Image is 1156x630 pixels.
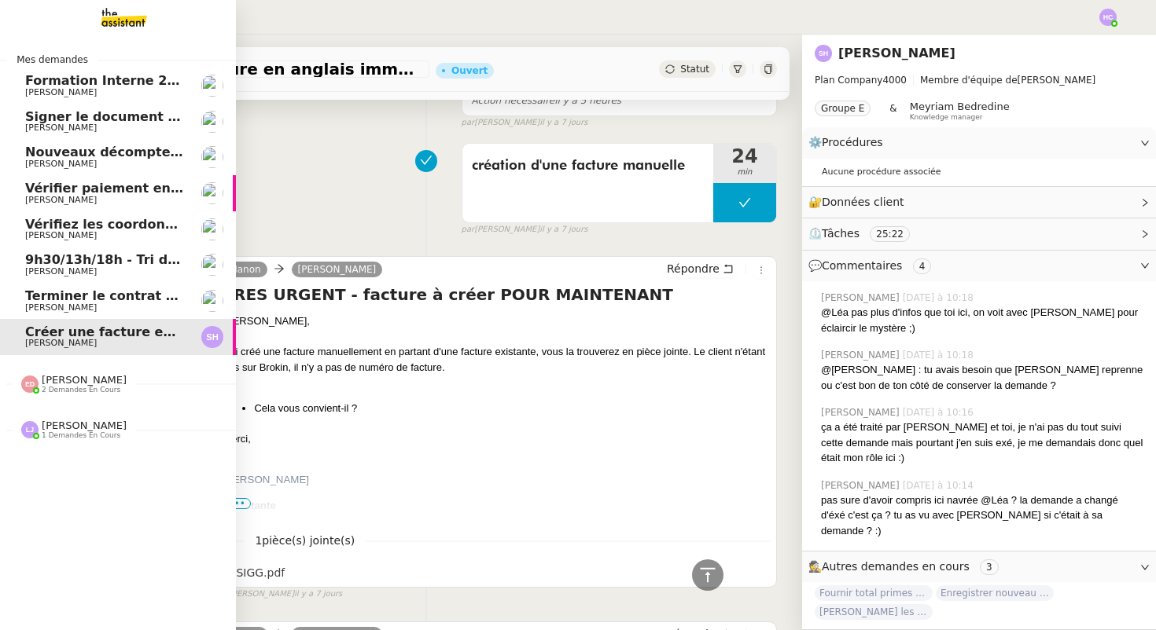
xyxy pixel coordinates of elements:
span: 2 demandes en cours [42,386,120,394]
nz-tag: 25:22 [870,226,910,242]
span: 🕵️ [808,560,1005,573]
span: 1 demandes en cours [42,431,120,440]
div: ⚙️Procédures [802,127,1156,158]
span: Créer une facture en anglais immédiatement [25,324,344,339]
span: Mes demandes [7,52,98,68]
span: [PERSON_NAME] [42,374,127,386]
span: [PERSON_NAME] [25,159,97,169]
span: ••• [223,498,251,509]
app-user-label: Knowledge manager [910,101,1010,121]
img: users%2Fa6PbEmLwvGXylUqKytRPpDpAx153%2Favatar%2Ffanny.png [201,146,223,168]
span: création d'une facture manuelle [472,154,704,178]
span: [PERSON_NAME] [815,72,1143,88]
span: 9h30/13h/18h - Tri de la boite mail PRO - 22 août 2025 [25,252,410,267]
div: ça a été traité par [PERSON_NAME] et toi, je n'ai pas du tout suivi cette demande mais pourtant j... [821,419,1143,466]
span: [DATE] à 10:16 [903,405,977,419]
span: Enregistrer nouveau client et contrat [936,585,1054,601]
span: Formation Interne 2 - [PERSON_NAME] [25,73,298,88]
span: Signer le document par [PERSON_NAME] [25,109,313,124]
a: [PERSON_NAME] [292,262,383,277]
span: Membre d'équipe de [920,75,1018,86]
div: ⏲️Tâches 25:22 [802,218,1156,249]
img: svg [815,45,832,62]
span: [PERSON_NAME] [25,302,97,313]
a: Manon [223,262,267,277]
img: svg [21,421,39,438]
span: Autres demandes en cours [822,560,970,573]
div: 🔐Données client [802,187,1156,218]
span: ⚙️ [808,134,890,152]
span: 24 [713,147,776,166]
li: Cela vous convient-il ? [254,401,770,416]
span: Tâches [822,227,860,240]
span: [DATE] à 10:18 [903,348,977,362]
span: [DATE] à 10:14 [903,478,977,493]
span: il y a 7 jours [539,223,587,236]
span: Créer une facture en anglais immédiatement [82,61,423,77]
span: [PERSON_NAME] [25,338,97,348]
img: users%2FNmPW3RcGagVdwlUj0SIRjiM8zA23%2Favatar%2Fb3e8f68e-88d8-429d-a2bd-00fb6f2d12db [201,218,223,240]
img: users%2FALbeyncImohZ70oG2ud0kR03zez1%2Favatar%2F645c5494-5e49-4313-a752-3cbe407590be [201,182,223,204]
div: Merci, [223,431,770,447]
span: il y a 5 heures [472,95,622,106]
span: Knowledge manager [910,113,983,122]
span: [DATE] à 10:18 [903,291,977,305]
span: Action nécessaire [472,95,555,106]
span: [PERSON_NAME] [25,266,97,277]
span: Assistante [223,500,275,511]
div: [PERSON_NAME], [223,313,770,329]
span: Terminer le contrat avec [PERSON_NAME] [25,288,320,303]
span: il y a 7 jours [294,588,342,601]
span: Nouveaux décomptes de commissions [25,145,295,159]
span: min [713,166,776,179]
span: Fournir total primes FINE ARTS [815,585,933,601]
nz-tag: 4 [913,258,932,274]
span: par [462,223,475,236]
span: 🔐 [808,193,911,211]
span: Meyriam Bedredine [910,101,1010,112]
img: svg [201,326,223,348]
span: [PERSON_NAME] [25,230,97,240]
span: [PERSON_NAME] [25,123,97,133]
span: Procédures [822,136,883,148]
nz-tag: Groupe E [815,101,871,116]
span: il y a 7 jours [539,116,587,130]
span: Données client [822,196,904,208]
button: Répondre [661,260,739,277]
small: [PERSON_NAME] [215,588,342,601]
span: 1 [244,532,366,550]
img: users%2Fa6PbEmLwvGXylUqKytRPpDpAx153%2Favatar%2Ffanny.png [201,75,223,97]
div: SIGG.pdf [225,564,285,582]
span: Plan Company [815,75,882,86]
span: Vérifier paiement en Euros pour Team2act [25,181,324,196]
span: [PERSON_NAME] [25,87,97,97]
img: users%2FTDxDvmCjFdN3QFePFNGdQUcJcQk1%2Favatar%2F0cfb3a67-8790-4592-a9ec-92226c678442 [201,111,223,133]
nz-tag: 3 [980,559,999,575]
div: Ouvert [451,66,488,75]
span: [PERSON_NAME] [821,348,903,362]
span: & [889,101,896,121]
img: users%2FTDxDvmCjFdN3QFePFNGdQUcJcQk1%2Favatar%2F0cfb3a67-8790-4592-a9ec-92226c678442 [201,254,223,276]
div: J'ai créé une facture manuellement en partant d'une facture existante, vous la trouverez en pièce... [223,344,770,375]
small: [PERSON_NAME] [462,116,588,130]
h4: TRES URGENT - facture à créer POUR MAINTENANT [223,284,770,306]
img: svg [1099,9,1117,26]
a: [PERSON_NAME] [838,46,955,60]
span: [PERSON_NAME] [821,478,903,493]
span: pièce(s) jointe(s) [262,534,355,547]
span: ⏲️ [808,227,923,240]
span: par [462,116,475,130]
span: [PERSON_NAME] les contrats assurés par des assureurs français [815,604,933,620]
span: Répondre [667,261,720,277]
span: 4000 [882,75,907,86]
span: [PERSON_NAME] [42,419,127,431]
div: pas sure d'avoir compris ici navrée @Léa ? la demande a changé d'éxé c'est ça ? tu as vu avec [PE... [821,493,1143,539]
span: 💬 [808,259,937,272]
span: Statut [680,64,709,75]
span: Vérifiez les coordonnées bancaires pour le virement [25,217,395,232]
div: @[PERSON_NAME] : tu avais besoin que [PERSON_NAME] reprenne ou c'est bon de ton côté de conserver... [821,362,1143,393]
div: 💬Commentaires 4 [802,251,1156,281]
span: [PERSON_NAME] [223,474,309,485]
span: Commentaires [822,259,902,272]
span: Aucune procédure associée [822,167,941,177]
